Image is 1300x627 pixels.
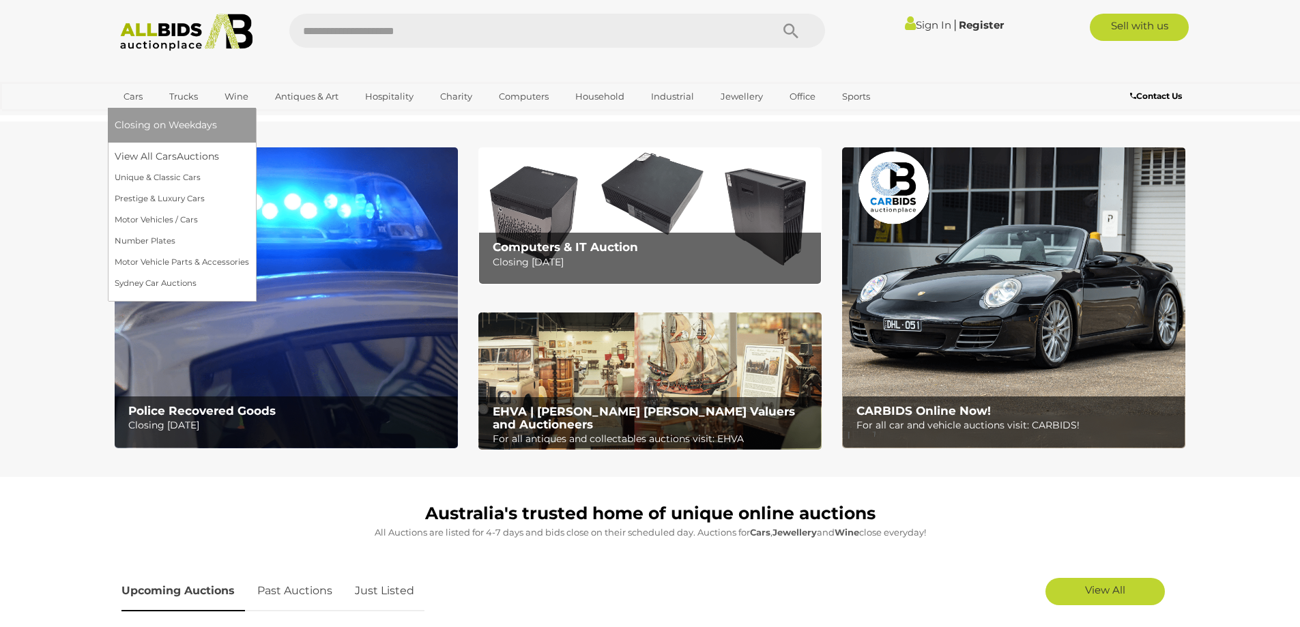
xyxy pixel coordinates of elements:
[113,14,261,51] img: Allbids.com.au
[1085,583,1125,596] span: View All
[493,254,814,271] p: Closing [DATE]
[1045,578,1165,605] a: View All
[121,571,245,611] a: Upcoming Auctions
[959,18,1004,31] a: Register
[490,85,558,108] a: Computers
[953,17,957,32] span: |
[115,147,458,448] img: Police Recovered Goods
[128,417,450,434] p: Closing [DATE]
[345,571,424,611] a: Just Listed
[835,527,859,538] strong: Wine
[478,312,822,450] a: EHVA | Evans Hastings Valuers and Auctioneers EHVA | [PERSON_NAME] [PERSON_NAME] Valuers and Auct...
[128,404,276,418] b: Police Recovered Goods
[431,85,481,108] a: Charity
[1130,91,1182,101] b: Contact Us
[842,147,1185,448] a: CARBIDS Online Now! CARBIDS Online Now! For all car and vehicle auctions visit: CARBIDS!
[856,404,991,418] b: CARBIDS Online Now!
[842,147,1185,448] img: CARBIDS Online Now!
[160,85,207,108] a: Trucks
[493,431,814,448] p: For all antiques and collectables auctions visit: EHVA
[356,85,422,108] a: Hospitality
[478,312,822,450] img: EHVA | Evans Hastings Valuers and Auctioneers
[905,18,951,31] a: Sign In
[115,147,458,448] a: Police Recovered Goods Police Recovered Goods Closing [DATE]
[642,85,703,108] a: Industrial
[1090,14,1189,41] a: Sell with us
[121,504,1179,523] h1: Australia's trusted home of unique online auctions
[115,85,151,108] a: Cars
[478,147,822,285] a: Computers & IT Auction Computers & IT Auction Closing [DATE]
[247,571,343,611] a: Past Auctions
[772,527,817,538] strong: Jewellery
[566,85,633,108] a: Household
[216,85,257,108] a: Wine
[750,527,770,538] strong: Cars
[266,85,347,108] a: Antiques & Art
[1130,89,1185,104] a: Contact Us
[856,417,1178,434] p: For all car and vehicle auctions visit: CARBIDS!
[781,85,824,108] a: Office
[493,405,795,431] b: EHVA | [PERSON_NAME] [PERSON_NAME] Valuers and Auctioneers
[493,240,638,254] b: Computers & IT Auction
[478,147,822,285] img: Computers & IT Auction
[757,14,825,48] button: Search
[121,525,1179,540] p: All Auctions are listed for 4-7 days and bids close on their scheduled day. Auctions for , and cl...
[833,85,879,108] a: Sports
[712,85,772,108] a: Jewellery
